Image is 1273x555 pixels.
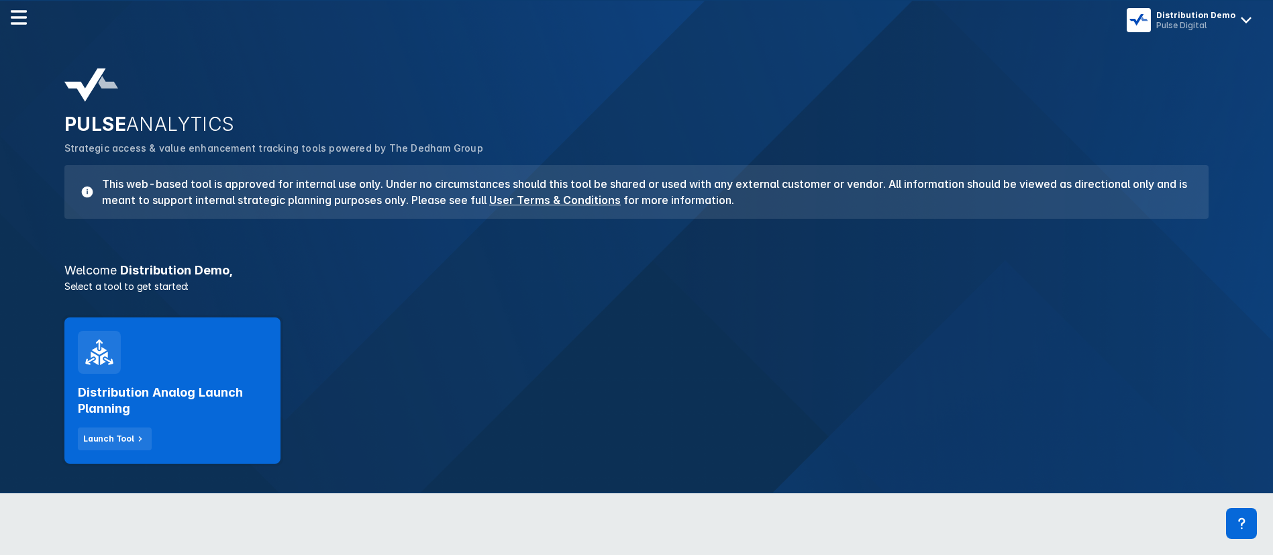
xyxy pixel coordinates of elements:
img: menu button [1129,11,1148,30]
div: Distribution Demo [1156,10,1235,20]
img: menu--horizontal.svg [11,9,27,26]
img: pulse-analytics-logo [64,68,118,102]
span: Welcome [64,263,117,277]
a: Distribution Analog Launch PlanningLaunch Tool [64,317,281,464]
p: Select a tool to get started: [56,279,1217,293]
div: Contact Support [1226,508,1257,539]
h3: This web-based tool is approved for internal use only. Under no circumstances should this tool be... [94,176,1192,208]
span: ANALYTICS [126,113,235,136]
h2: PULSE [64,113,1209,136]
button: Launch Tool [78,427,152,450]
h2: Distribution Analog Launch Planning [78,385,267,417]
h3: Distribution Demo , [56,264,1217,276]
a: User Terms & Conditions [489,193,621,207]
div: Pulse Digital [1156,20,1235,30]
p: Strategic access & value enhancement tracking tools powered by The Dedham Group [64,141,1209,156]
div: Launch Tool [83,433,134,445]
